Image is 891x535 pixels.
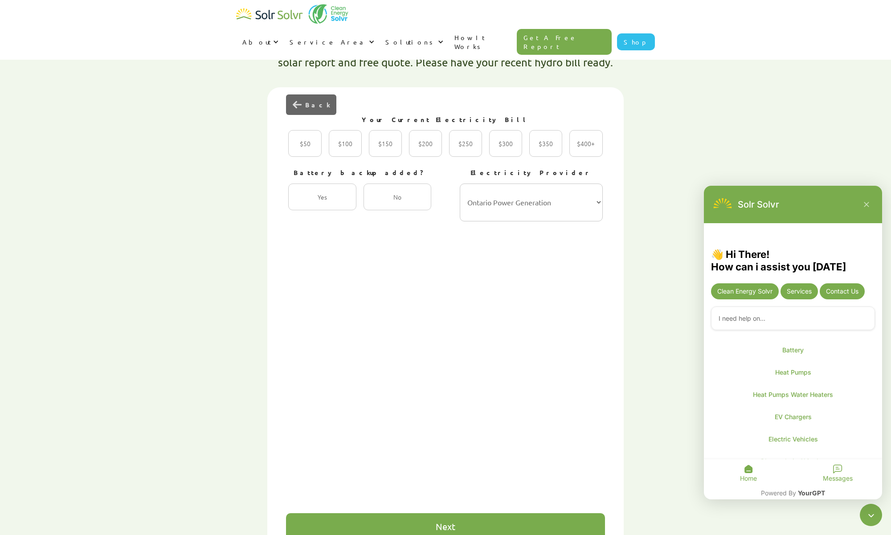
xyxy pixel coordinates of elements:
[820,283,865,299] div: Send Contact Us
[860,504,882,526] button: Close chatbot widget
[448,24,517,60] a: How It Works
[711,385,875,404] a: Open link Heat Pumps Water Heaters
[711,193,734,216] img: 1702586718.png
[286,106,605,231] div: 2 of 4
[290,37,367,46] div: Service Area
[798,489,825,497] span: YourGPT
[385,37,436,46] div: Solutions
[711,408,875,426] a: Open link EV Chargers
[379,29,448,55] div: Solutions
[286,94,336,115] div: previous slide
[617,33,655,50] a: Shop
[242,37,271,46] div: About
[704,186,882,499] div: Chatbot is open
[711,341,875,359] a: Open link Battery
[738,198,779,211] div: Solr Solvr
[793,459,882,487] div: Open Messages tab
[761,489,796,497] span: Powered By
[305,100,330,109] div: Back
[711,452,875,471] a: Open link Photovoltaic Shingles
[711,363,875,382] a: Open link Heat Pumps
[711,430,875,449] a: Open link Electric Vehicles
[236,29,283,55] div: About
[858,196,875,213] button: Close chatbot
[704,459,793,487] div: Open Home tab
[740,474,757,483] div: Home
[288,115,602,124] h2: Your Current Electricity Bill
[517,29,612,55] a: Get A Free Report
[711,248,875,273] div: 👋 Hi There! How can i assist you [DATE]
[781,283,818,299] div: Send Tell me more about your services
[436,522,455,531] div: Next
[288,168,431,177] h2: Battery backup added?
[711,283,779,299] div: Send Tell me more about clean energy
[283,29,379,55] div: Service Area
[823,474,853,483] div: Messages
[761,489,825,498] a: powered by YourGPT
[460,168,603,177] h2: Electricity Provider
